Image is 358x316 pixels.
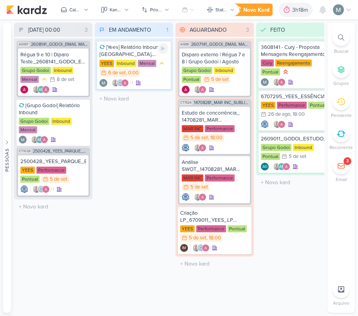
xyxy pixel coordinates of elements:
div: Criador(a): Isabella Machado Guimarães [180,244,188,252]
img: Caroline Traven De Andrade [261,120,269,128]
div: 5 de set [190,135,208,140]
img: Caroline Traven De Andrade [116,79,124,87]
div: Cury [261,59,274,66]
span: 14708281_MAR INC_SUBLIME_JARDINS_PLANEJAMENTO ESTRATÉGICO [194,101,250,105]
p: Grupos [333,80,349,87]
div: Colaboradores: Iara Santos, Alessandra Gomes [271,120,286,128]
div: , 18:00 [290,112,305,117]
span: +1 [50,186,54,192]
div: YEES [20,167,35,174]
div: Criador(a): Caroline Traven De Andrade [261,120,269,128]
img: Iara Santos [273,78,281,86]
div: Colaboradores: Iara Santos, Alessandra Gomes [192,144,206,152]
img: Mariana Amorim [333,4,344,15]
div: , 0:00 [126,70,139,75]
div: Performance [36,167,66,174]
div: Performance [205,125,235,132]
div: Grupo Godoi [261,144,291,151]
img: Caroline Traven De Andrade [197,244,205,252]
img: Iara Santos [194,193,202,201]
div: 3 [324,26,333,34]
p: Arquivo [333,300,349,307]
img: Iara Santos [112,79,119,87]
img: Iara Santos [273,163,281,171]
div: Inbound [293,144,314,151]
img: Iara Santos [33,86,40,93]
div: Colaboradores: Iara Santos, Caroline Traven De Andrade, Alessandra Gomes [190,244,210,252]
div: Inbound [51,118,72,125]
div: Colaboradores: Iara Santos, Caroline Traven De Andrade, Alessandra Gomes, Isabella Machado Guimarães [31,185,54,193]
div: 3 [81,26,91,34]
div: 5 de set [211,77,229,82]
div: [Yees] Relatório Inbound - Campinas, Sorocaba e São Paulo [99,44,168,58]
p: AG [262,165,268,169]
div: Criador(a): Mariana Amorim [99,79,107,87]
div: Régua 9 e 10 | Diparo Teste_2608141_GODOI_EMAIL MARKETING_SETEMBRO [20,51,86,65]
div: 3 [346,158,349,164]
img: Iara Santos [192,244,200,252]
img: Alessandra Gomes [182,86,190,93]
div: 6 de set [108,70,126,75]
div: Mensal [20,76,39,83]
div: Criador(a): Aline Gimenez Graciano [261,163,269,171]
div: Pontual [308,102,327,109]
span: 2608141_GODOI_EMAIL MARKETING_SETEMBRO [31,42,89,47]
span: +1 [129,80,133,86]
div: Novo Kard [243,6,269,14]
div: Criador(a): Caroline Traven De Andrade [182,144,190,152]
img: Alessandra Gomes [282,163,290,171]
img: Alessandra Gomes [199,193,206,201]
div: Inbound [116,60,136,67]
img: Caroline Traven De Andrade [182,193,190,201]
input: + Novo kard [16,201,91,212]
div: Grupo Godoi [182,67,212,74]
div: Criador(a): Mariana Amorim [19,136,27,144]
div: Mensal [138,60,156,67]
div: [Grupo Godoi] Relatório Inbound [19,102,88,116]
div: Aline Gimenez Graciano [261,163,269,171]
div: 2609011_GODOI_ESTUDO_COMO_TAGUEAR_CONVERSAS_WHATSAPP_RD [261,135,330,142]
div: Criador(a): Alessandra Gomes [182,86,190,93]
div: YEES [180,225,195,232]
div: Colaboradores: Iara Santos, Alessandra Gomes [192,86,206,93]
div: 5 de set [289,154,306,159]
button: Novo Kard [229,4,273,16]
div: Grupo Godoi [19,118,49,125]
img: Alessandra Gomes [20,86,28,93]
div: Reengajamento [275,59,312,66]
span: 2500428_YEES_PARQUE_BUENA_VISTA_AJUSTE_LP [33,149,89,153]
input: + Novo kard [177,258,252,269]
div: Colaboradores: Iara Santos, Aline Gimenez Graciano, Alessandra Gomes [31,86,50,93]
div: 1 [163,26,172,34]
div: 26 de ago [268,112,290,117]
img: Iara Santos [31,136,39,144]
img: Alessandra Gomes [42,86,50,93]
img: Iara Santos [273,120,281,128]
img: Alessandra Gomes [278,120,286,128]
div: MAR INC [182,125,203,132]
div: Inbound [52,67,73,74]
div: YEES [261,102,275,109]
div: Criador(a): Alessandra Gomes [20,86,28,93]
div: 3 [243,26,252,34]
div: Aline Gimenez Graciano [37,86,45,93]
img: Caroline Traven De Andrade [20,185,28,193]
div: Pontual [182,76,201,83]
input: + Novo kard [96,93,172,104]
div: Criador(a): Caroline Traven De Andrade [182,193,190,201]
div: Criação LP_6709011_YEES_LP MEETING_PARQUE BUENA VISTA [180,210,249,224]
span: 2607141_GODOI_EMAIL MARKETING_AGOSTO [191,42,250,47]
span: AG187 [18,42,29,47]
div: Estudo de concorrência_ 14708281_MAR INC_SUBLIME_JARDINS_PLANEJAMENTO ESTRATÉGICO [182,110,248,124]
p: Pendente [331,112,352,119]
div: Pontual [228,225,247,232]
div: Mensal [19,126,37,133]
div: Aline Gimenez Graciano [36,136,43,144]
img: Iara Santos [194,144,202,152]
div: 5 de set [189,235,206,241]
div: Colaboradores: Iara Santos, Alessandra Gomes [271,78,286,86]
span: AG88 [179,42,190,47]
div: Análise SWOT_14708281_MAR INC_SUBLIME_JARDINS_PLANEJAMENTO ESTRATÉGICO [182,159,248,173]
div: 5 de set [190,185,208,190]
div: Colaboradores: Iara Santos, Caroline Traven De Andrade, Alessandra Gomes, Isabella Machado Guimarães [110,79,133,87]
